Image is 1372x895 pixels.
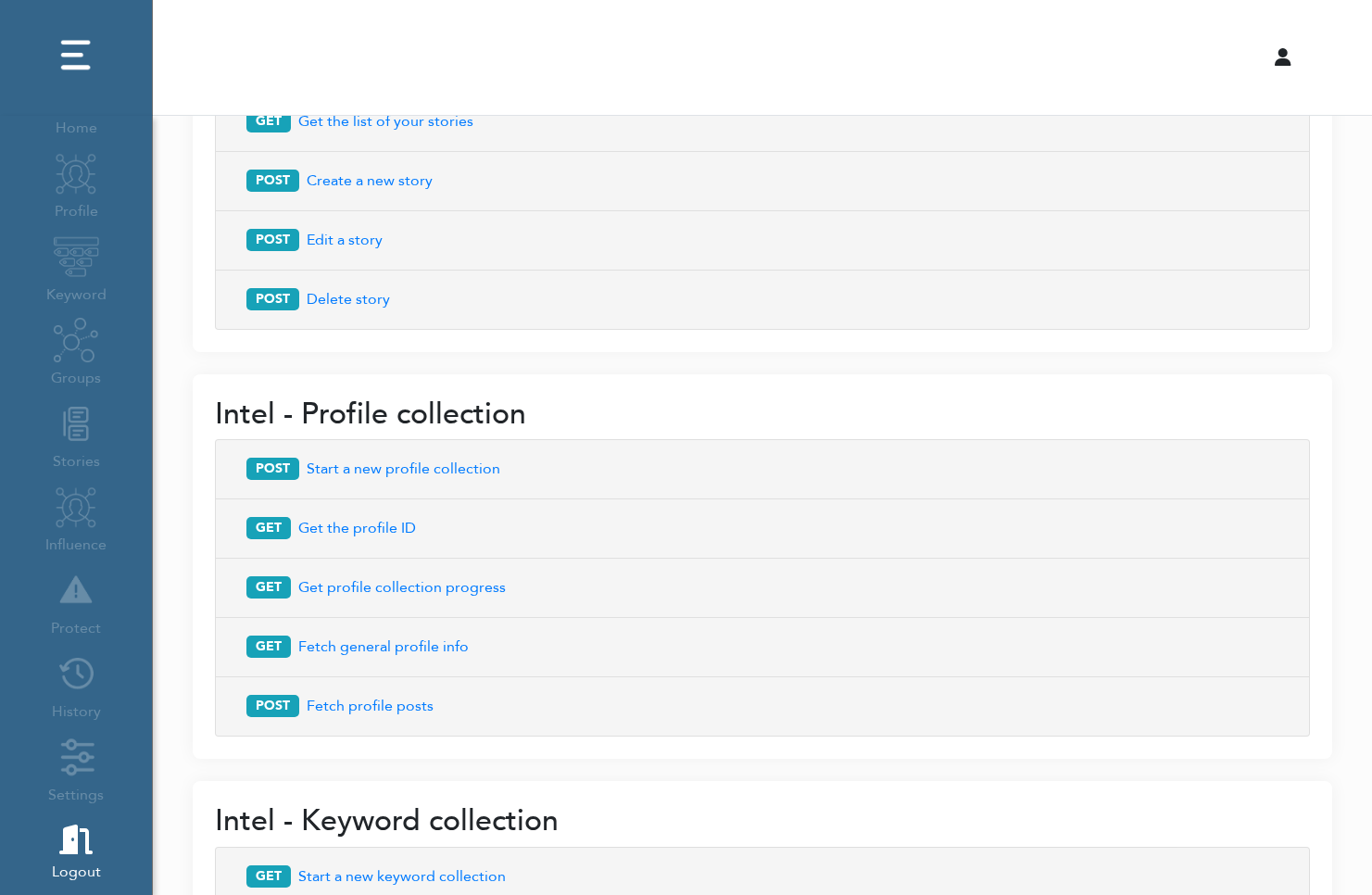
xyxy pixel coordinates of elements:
button: GETGet profile collection progress [234,570,1290,606]
span: POST [246,458,299,480]
button: GETGet the list of your stories [234,104,1290,140]
button: POSTFetch profile posts [234,688,1290,725]
span: GET [246,517,291,539]
h2: Intel - Profile collection [215,397,1310,432]
button: GETStart a new keyword collection [234,859,1290,895]
span: GET [246,636,291,658]
button: GETFetch general profile info [234,629,1290,665]
span: POST [246,695,299,717]
button: POSTEdit a story [234,222,1290,258]
span: Logout [52,857,101,883]
span: GET [246,110,291,132]
h2: Intel - Keyword collection [215,803,1310,838]
span: GET [246,576,291,599]
img: dots.png [53,32,99,79]
span: GET [246,865,291,888]
span: POST [246,170,299,192]
button: POSTCreate a new story [234,163,1290,199]
button: POSTDelete story [234,282,1290,318]
button: GETGet the profile ID [234,511,1290,547]
span: POST [246,229,299,251]
button: POSTStart a new profile collection [234,451,1290,487]
span: POST [246,288,299,310]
